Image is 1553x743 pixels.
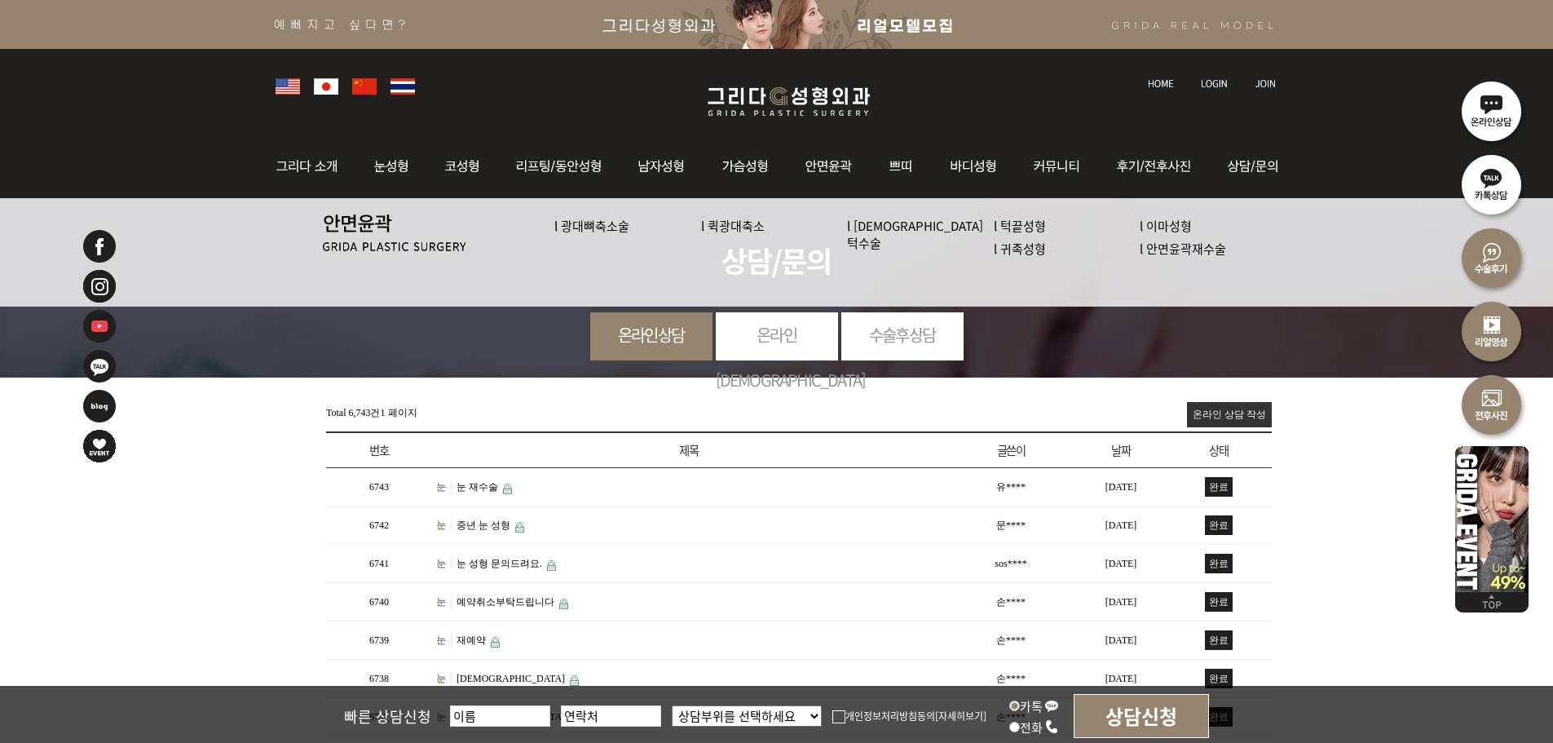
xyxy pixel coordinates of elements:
[547,560,556,571] img: 비밀글
[621,135,704,198] img: 남자성형
[561,705,661,727] input: 연락처
[457,520,510,531] a: 중년 눈 성형
[1044,719,1059,734] img: call_icon.png
[832,710,845,723] img: checkbox.png
[491,637,500,648] img: 비밀글
[1205,669,1233,688] span: 완료
[457,635,486,646] a: 재예약
[1140,217,1192,234] a: l 이마성형
[1076,660,1166,698] td: [DATE]
[314,78,338,95] img: global_japan.png
[390,78,415,95] img: global_thailand.png
[554,217,629,234] a: l 광대뼈축소술
[590,312,713,357] a: 온라인상담
[1187,402,1272,427] a: 온라인 상담 작성
[847,217,983,251] a: l [DEMOGRAPHIC_DATA]턱수술
[932,135,1016,198] img: 바디성형
[323,214,466,251] img: 안면윤곽
[1076,506,1166,545] td: [DATE]
[935,709,986,723] a: [자세히보기]
[1205,554,1233,573] span: 완료
[326,545,432,583] td: 6741
[946,432,1076,468] th: 글쓴이
[355,135,428,198] img: 눈성형
[82,308,117,344] img: 유투브
[1455,294,1529,367] img: 리얼영상
[1455,367,1529,440] img: 수술전후사진
[1076,468,1166,506] td: [DATE]
[457,673,565,684] a: [DEMOGRAPHIC_DATA]
[457,558,542,569] a: 눈 성형 문의드려요.
[344,705,431,727] span: 빠른 상담신청
[994,240,1046,257] a: l 귀족성형
[1076,545,1166,583] td: [DATE]
[326,583,432,621] td: 6740
[82,428,117,464] img: 이벤트
[432,432,946,468] th: 제목
[326,407,381,418] span: Total 6,743건
[871,135,932,198] img: 쁘띠
[436,595,452,609] a: 눈
[326,621,432,660] td: 6739
[1140,240,1226,257] a: l 안면윤곽재수술
[1455,73,1529,147] img: 온라인상담
[1205,592,1233,612] span: 완료
[457,481,498,493] a: 눈 재수술
[267,135,355,198] img: 그리다소개
[82,228,117,264] img: 페이스북
[1009,722,1020,732] input: 전화
[1044,698,1059,713] img: kakao_icon.png
[1205,630,1233,650] span: 완료
[436,480,452,494] a: 눈
[503,484,512,494] img: 비밀글
[570,675,579,686] img: 비밀글
[82,388,117,424] img: 네이버블로그
[1009,719,1059,736] label: 전화
[1009,701,1020,711] input: 카톡
[832,709,935,723] label: 개인정보처리방침동의
[1076,621,1166,660] td: [DATE]
[436,633,452,648] a: 눈
[1455,440,1529,592] img: 이벤트
[701,217,765,234] a: l 퀵광대축소
[716,312,838,402] a: 온라인[DEMOGRAPHIC_DATA]
[1205,515,1233,535] span: 완료
[994,217,1046,234] a: l 턱끝성형
[1455,592,1529,613] img: 위로가기
[1166,432,1272,468] th: 상태
[1455,220,1529,294] img: 수술후기
[457,596,554,608] a: 예약취소부탁드립니다
[326,506,432,545] td: 6742
[1255,79,1276,88] img: join_text.jpg
[436,518,452,533] a: 눈
[326,660,432,698] td: 6738
[326,402,417,420] div: 1 페이지
[1213,135,1286,198] img: 상담/문의
[326,432,432,468] th: 번호
[704,135,788,198] img: 가슴성형
[691,82,886,121] img: 그리다성형외과
[1148,79,1174,88] img: home_text.jpg
[515,522,524,533] img: 비밀글
[352,78,377,95] img: global_china.png
[428,135,497,198] img: 코성형
[82,348,117,384] img: 카카오톡
[841,312,964,357] a: 수술후상담
[1100,135,1213,198] img: 후기/전후사진
[1074,694,1209,738] input: 상담신청
[82,268,117,304] img: 인스타그램
[1009,697,1059,714] label: 카톡
[1205,477,1233,497] span: 완료
[1016,135,1100,198] img: 커뮤니티
[1201,79,1228,88] img: login_text.jpg
[450,705,550,727] input: 이름
[1455,147,1529,220] img: 카톡상담
[436,671,452,686] a: 눈
[1111,441,1130,458] a: 날짜
[436,556,452,571] a: 눈
[788,135,871,198] img: 안면윤곽
[1076,583,1166,621] td: [DATE]
[276,78,300,95] img: global_usa.png
[497,135,621,198] img: 동안성형
[326,468,432,506] td: 6743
